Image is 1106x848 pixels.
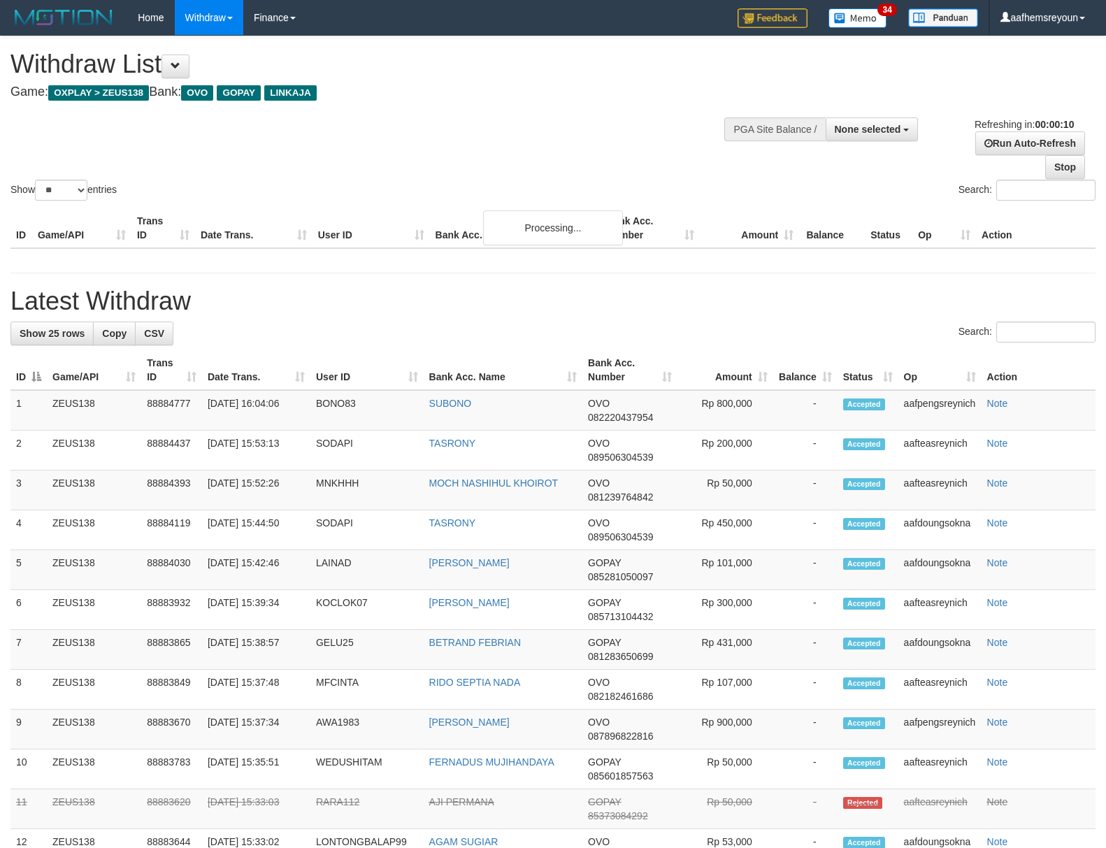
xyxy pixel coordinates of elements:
th: Op: activate to sort column ascending [898,350,982,390]
span: Accepted [843,398,885,410]
th: Amount [700,208,799,248]
label: Show entries [10,180,117,201]
th: ID: activate to sort column descending [10,350,47,390]
td: - [773,510,838,550]
td: GELU25 [310,630,424,670]
td: 4 [10,510,47,550]
td: [DATE] 15:39:34 [202,590,310,630]
td: Rp 300,000 [677,590,773,630]
th: Action [976,208,1096,248]
th: Status [865,208,912,248]
td: ZEUS138 [47,670,141,710]
td: aafdoungsokna [898,550,982,590]
td: SODAPI [310,431,424,470]
span: OXPLAY > ZEUS138 [48,85,149,101]
a: Note [987,557,1008,568]
label: Search: [958,322,1096,343]
td: aafteasreynich [898,749,982,789]
td: aafdoungsokna [898,630,982,670]
img: MOTION_logo.png [10,7,117,28]
td: - [773,670,838,710]
td: ZEUS138 [47,710,141,749]
span: OVO [588,477,610,489]
td: 1 [10,390,47,431]
td: 88883783 [141,749,202,789]
td: aafteasreynich [898,431,982,470]
a: Copy [93,322,136,345]
td: ZEUS138 [47,390,141,431]
td: 8 [10,670,47,710]
a: Note [987,517,1008,529]
a: FERNADUS MUJIHANDAYA [429,756,554,768]
td: aafdoungsokna [898,510,982,550]
td: ZEUS138 [47,789,141,829]
a: Note [987,717,1008,728]
span: Accepted [843,638,885,649]
td: Rp 431,000 [677,630,773,670]
a: [PERSON_NAME] [429,717,510,728]
label: Search: [958,180,1096,201]
td: [DATE] 15:42:46 [202,550,310,590]
span: Refreshing in: [975,119,1074,130]
th: Bank Acc. Number [601,208,700,248]
td: Rp 101,000 [677,550,773,590]
span: Accepted [843,677,885,689]
td: 9 [10,710,47,749]
td: Rp 50,000 [677,749,773,789]
span: Accepted [843,757,885,769]
img: panduan.png [908,8,978,27]
th: User ID [313,208,430,248]
span: Copy [102,328,127,339]
th: User ID: activate to sort column ascending [310,350,424,390]
span: 34 [877,3,896,16]
td: 2 [10,431,47,470]
td: [DATE] 16:04:06 [202,390,310,431]
td: [DATE] 15:33:03 [202,789,310,829]
a: TASRONY [429,517,476,529]
td: [DATE] 15:35:51 [202,749,310,789]
span: GOPAY [217,85,261,101]
th: Bank Acc. Name [430,208,601,248]
h1: Latest Withdraw [10,287,1096,315]
th: Op [912,208,976,248]
h4: Game: Bank: [10,85,724,99]
strong: 00:00:10 [1035,119,1074,130]
a: Note [987,756,1008,768]
a: SUBONO [429,398,472,409]
th: Trans ID [131,208,195,248]
td: 88884393 [141,470,202,510]
span: Show 25 rows [20,328,85,339]
th: ID [10,208,32,248]
td: LAINAD [310,550,424,590]
a: Note [987,677,1008,688]
td: ZEUS138 [47,749,141,789]
td: 88884777 [141,390,202,431]
td: [DATE] 15:53:13 [202,431,310,470]
td: WEDUSHITAM [310,749,424,789]
td: 10 [10,749,47,789]
th: Date Trans. [195,208,313,248]
span: Copy 085281050097 to clipboard [588,571,653,582]
td: aafteasreynich [898,590,982,630]
a: Note [987,398,1008,409]
span: Copy 089506304539 to clipboard [588,531,653,542]
td: Rp 200,000 [677,431,773,470]
td: aafteasreynich [898,470,982,510]
span: Copy 081239764842 to clipboard [588,491,653,503]
div: Processing... [483,210,623,245]
span: Copy 089506304539 to clipboard [588,452,653,463]
a: Run Auto-Refresh [975,131,1085,155]
td: Rp 800,000 [677,390,773,431]
th: Game/API [32,208,131,248]
a: RIDO SEPTIA NADA [429,677,521,688]
a: CSV [135,322,173,345]
span: Accepted [843,558,885,570]
span: CSV [144,328,164,339]
span: Accepted [843,598,885,610]
td: [DATE] 15:37:34 [202,710,310,749]
span: OVO [588,717,610,728]
th: Bank Acc. Number: activate to sort column ascending [582,350,677,390]
td: 7 [10,630,47,670]
a: BETRAND FEBRIAN [429,637,521,648]
a: Show 25 rows [10,322,94,345]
